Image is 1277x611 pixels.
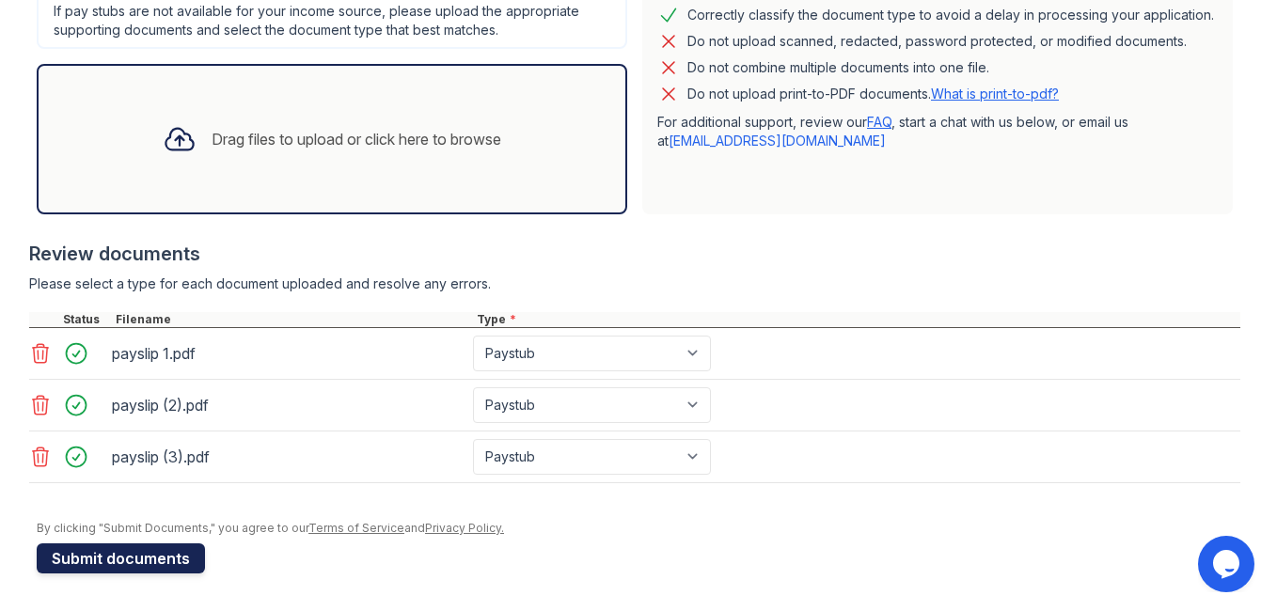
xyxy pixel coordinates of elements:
div: Filename [112,312,473,327]
div: Please select a type for each document uploaded and resolve any errors. [29,274,1240,293]
a: Privacy Policy. [425,521,504,535]
div: Do not combine multiple documents into one file. [687,56,989,79]
div: Do not upload scanned, redacted, password protected, or modified documents. [687,30,1187,53]
p: For additional support, review our , start a chat with us below, or email us at [657,113,1218,150]
button: Submit documents [37,543,205,573]
div: payslip 1.pdf [112,338,465,368]
div: Review documents [29,241,1240,267]
p: Do not upload print-to-PDF documents. [687,85,1059,103]
div: By clicking "Submit Documents," you agree to our and [37,521,1240,536]
a: Terms of Service [308,521,404,535]
a: What is print-to-pdf? [931,86,1059,102]
div: Correctly classify the document type to avoid a delay in processing your application. [687,4,1214,26]
a: FAQ [867,114,891,130]
div: payslip (2).pdf [112,390,465,420]
div: Type [473,312,1240,327]
div: Status [59,312,112,327]
iframe: chat widget [1198,536,1258,592]
div: Drag files to upload or click here to browse [212,128,501,150]
a: [EMAIL_ADDRESS][DOMAIN_NAME] [669,133,886,149]
div: payslip (3).pdf [112,442,465,472]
